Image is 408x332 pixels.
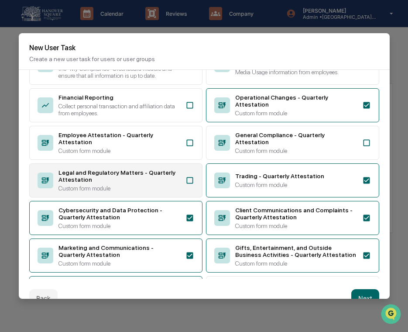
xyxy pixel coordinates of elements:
[18,67,34,83] img: 4531339965365_218c74b014194aa58b9b_72.jpg
[72,142,75,149] span: •
[77,119,95,126] span: [DATE]
[235,181,357,188] div: Custom form module
[9,67,24,83] img: 1746055101610-c473b297-6a78-478c-a979-82029cc54cd1
[87,217,106,223] span: Pylon
[58,147,180,154] div: Custom form module
[235,260,357,267] div: Custom form module
[77,142,95,149] span: [DATE]
[235,207,357,221] div: Client Communications and Complaints - Quarterly Attestation
[72,179,108,187] span: Attestations
[58,103,180,117] div: Collect personal transaction and affiliation data from employees.
[29,44,379,52] h2: New User Task
[39,67,143,76] div: Start new chat
[9,111,23,125] img: Cece Ferraez
[380,303,404,327] iframe: Open customer support
[5,175,60,191] a: 🖐️Preclearance
[29,289,58,307] button: Back
[17,195,55,204] span: Data Lookup
[62,216,106,223] a: Powered byPylon
[39,76,120,83] div: We're available if you need us!
[58,131,180,145] div: Employee Attestation - Quarterly Attestation
[72,119,75,126] span: •
[9,18,159,32] p: How can we help?
[29,55,379,62] p: Create a new user task for users or user groups
[235,147,357,154] div: Custom form module
[58,207,180,221] div: Cybersecurity and Data Protection - Quarterly Attestation
[9,97,58,104] div: Past conversations
[60,175,112,191] a: 🗄️Attestations
[27,119,71,126] span: [PERSON_NAME]
[235,110,357,117] div: Custom form module
[135,95,159,106] button: See all
[58,94,180,101] div: Financial Reporting
[235,222,357,229] div: Custom form module
[58,260,180,267] div: Custom form module
[58,169,180,183] div: Legal and Regulatory Matters - Quarterly Attestation
[235,131,357,145] div: General Compliance - Quarterly Attestation
[235,244,357,258] div: Gifts, Entertainment, and Outside Business Activities - Quarterly Attestation
[5,192,58,207] a: 🔎Data Lookup
[27,142,71,149] span: [PERSON_NAME]
[9,180,16,187] div: 🖐️
[9,196,16,203] div: 🔎
[63,180,70,187] div: 🗄️
[58,244,180,258] div: Marketing and Communications - Quarterly Attestation
[235,173,357,180] div: Trading - Quarterly Attestation
[351,289,379,307] button: Next
[17,179,56,187] span: Preclearance
[235,94,357,108] div: Operational Changes - Quarterly Attestation
[58,185,180,192] div: Custom form module
[148,69,159,80] button: Start new chat
[58,222,180,229] div: Custom form module
[9,134,23,148] img: Cece Ferraez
